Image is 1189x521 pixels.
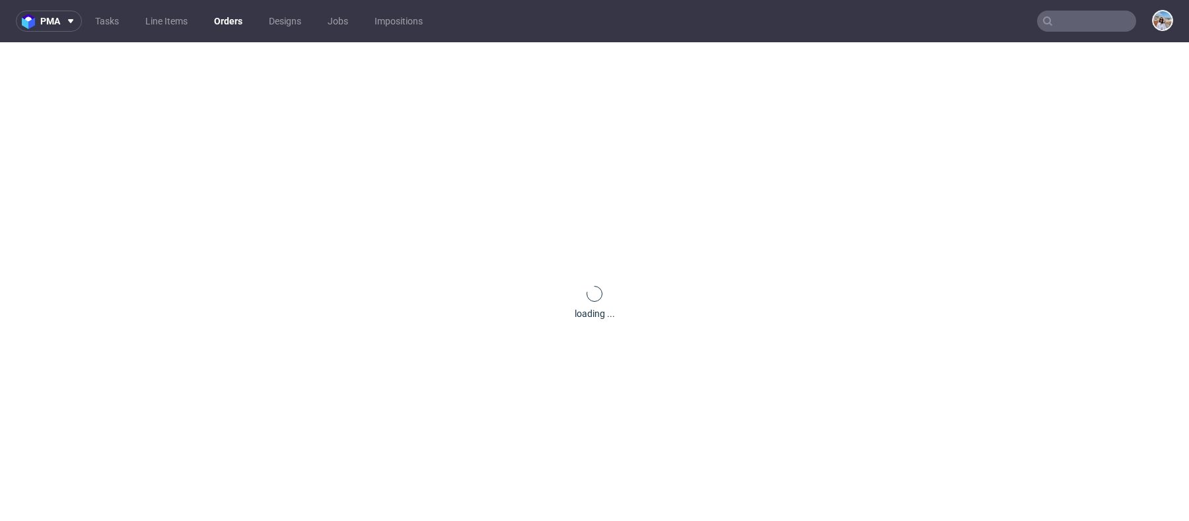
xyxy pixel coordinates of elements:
img: logo [22,14,40,29]
a: Line Items [137,11,196,32]
button: pma [16,11,82,32]
a: Orders [206,11,250,32]
a: Jobs [320,11,356,32]
div: loading ... [575,307,615,320]
span: pma [40,17,60,26]
img: Marta Kozłowska [1153,11,1172,30]
a: Tasks [87,11,127,32]
a: Designs [261,11,309,32]
a: Impositions [367,11,431,32]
